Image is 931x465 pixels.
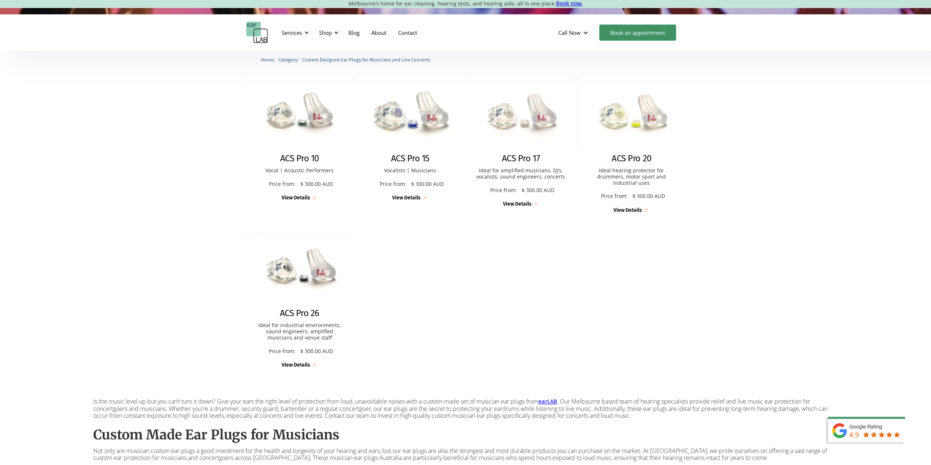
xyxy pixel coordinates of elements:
div: View Details [392,195,421,201]
img: ACS Pro 10 [246,78,353,151]
span: Custom Designed Ear Plugs for Musicians and Live Concerts [302,57,430,63]
div: Services [277,22,311,44]
h2: Custom Made Ear Plugs for Musicians [93,427,838,444]
h2: ACS Pro 17 [502,153,540,164]
p: Price from: [266,348,299,355]
img: ACS Pro 15 [351,74,469,155]
a: ACS Pro 20ACS Pro 20Ideal hearing protector for drummers, motor sport and industrial usesPrice fr... [578,78,685,214]
p: $ 300.00 AUD [300,348,333,355]
p: $ 300.00 AUD [522,187,554,194]
p: Price from: [377,181,409,187]
div: View Details [503,201,532,207]
a: Home [261,56,274,63]
h2: ACS Pro 10 [280,153,319,164]
p: Vocalists | Musicians [364,168,457,174]
a: About [365,22,392,43]
div: View Details [282,362,310,368]
div: Services [282,29,302,36]
a: Category [278,56,297,63]
p: $ 300.00 AUD [300,181,333,187]
p: Ideal for amplified musicians, DJ’s, vocalists, sound engineers, concerts [475,168,567,180]
li: 〉 [261,56,278,64]
p: Not only are musician custom ear plugs a good investment for the health and longevity of your hea... [93,447,838,461]
p: Ideal for industrial environments, sound engineers, amplified musicians and venue staff [254,322,346,341]
div: Call Now [552,22,596,44]
span: Home [261,57,274,63]
div: View Details [613,207,642,214]
p: Vocal | Acoustic Performers [254,168,346,174]
p: Price from: [266,181,299,187]
div: Shop [315,22,341,44]
span: Category [278,57,297,63]
a: ACS Pro 26ACS Pro 26Ideal for industrial environments, sound engineers, amplified musicians and v... [246,233,353,369]
div: View Details [282,195,310,201]
h2: ACS Pro 26 [280,308,319,319]
img: ACS Pro 17 [468,78,575,151]
h2: ACS Pro 15 [391,153,429,164]
a: Contact [392,22,423,43]
a: ACS Pro 15ACS Pro 15Vocalists | MusiciansPrice from:$ 300.00 AUDView Details [357,78,464,202]
img: ACS Pro 20 [578,78,685,151]
a: ACS Pro 10ACS Pro 10Vocal | Acoustic PerformersPrice from:$ 300.00 AUDView Details [246,78,353,202]
p: $ 300.00 AUD [632,193,665,199]
p: Ideal hearing protector for drummers, motor sport and industrial uses [585,168,678,186]
h2: ACS Pro 20 [612,153,651,164]
img: ACS Pro 26 [246,233,353,306]
p: $ 300.00 AUD [411,181,444,187]
p: Price from: [487,187,520,194]
a: earLAB [538,398,557,405]
div: Shop [319,29,332,36]
a: home [246,22,268,44]
p: Price from: [598,193,631,199]
a: ACS Pro 17ACS Pro 17Ideal for amplified musicians, DJ’s, vocalists, sound engineers, concertsPric... [468,78,575,208]
li: 〉 [278,56,302,64]
a: Blog [342,22,365,43]
a: Custom Designed Ear Plugs for Musicians and Live Concerts [302,56,430,63]
div: Call Now [558,29,581,36]
a: Book an appointment [599,25,676,41]
p: Is the music level up but you can’t turn it down? Give your ears the right level of protection fr... [93,398,838,419]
